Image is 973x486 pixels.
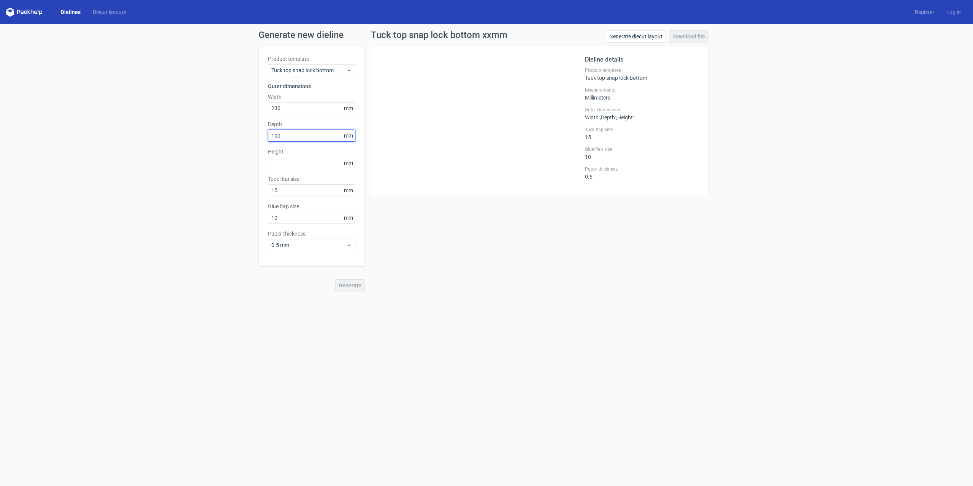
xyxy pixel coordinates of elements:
[585,166,699,172] label: Paper thickness
[342,157,355,169] span: mm
[585,67,699,81] div: Tuck top snap lock bottom
[371,30,507,40] h1: Tuck top snap lock bottom xxmm
[87,8,132,16] a: Diecut layouts
[940,8,967,16] a: Log in
[268,82,355,90] h3: Outer dimensions
[268,148,355,155] label: Height
[268,203,355,210] label: Glue flap size
[342,103,355,114] span: mm
[268,175,355,183] label: Tuck flap size
[585,114,600,120] span: Width :
[342,212,355,223] span: mm
[268,120,355,128] label: Depth
[585,166,699,180] div: 0.5
[600,114,616,120] span: , Depth :
[268,55,355,63] label: Product template
[585,87,699,93] label: Measurements
[268,230,355,237] label: Paper thickness
[268,93,355,101] label: Width
[585,127,699,133] label: Tuck flap size
[585,55,699,64] h2: Dieline details
[55,8,87,16] a: Dielines
[585,146,699,160] div: 10
[585,146,699,152] label: Glue flap size
[271,241,346,249] span: 0.5 mm
[258,30,715,40] h1: Generate new dieline
[909,8,940,16] a: Register
[606,30,666,43] a: Generate diecut layout
[585,127,699,140] div: 15
[616,114,634,120] span: , Height :
[585,67,699,73] label: Product template
[342,130,355,141] span: mm
[271,66,346,74] span: Tuck top snap lock bottom
[342,185,355,196] span: mm
[585,87,699,101] div: Millimeters
[585,107,699,113] label: Outer Dimensions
